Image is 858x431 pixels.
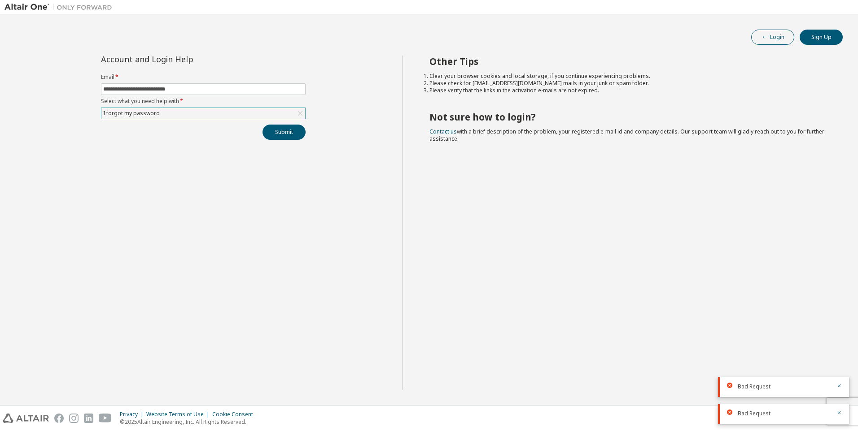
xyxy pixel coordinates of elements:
[101,56,265,63] div: Account and Login Help
[800,30,843,45] button: Sign Up
[69,414,79,423] img: instagram.svg
[120,411,146,418] div: Privacy
[3,414,49,423] img: altair_logo.svg
[54,414,64,423] img: facebook.svg
[429,56,827,67] h2: Other Tips
[101,73,306,81] label: Email
[429,128,457,135] a: Contact us
[429,111,827,123] h2: Not sure how to login?
[263,125,306,140] button: Submit
[101,108,305,119] div: I forgot my password
[429,80,827,87] li: Please check for [EMAIL_ADDRESS][DOMAIN_NAME] mails in your junk or spam folder.
[146,411,212,418] div: Website Terms of Use
[102,108,161,118] div: I forgot my password
[212,411,258,418] div: Cookie Consent
[751,30,794,45] button: Login
[4,3,117,12] img: Altair One
[84,414,93,423] img: linkedin.svg
[738,383,770,390] span: Bad Request
[429,128,824,142] span: with a brief description of the problem, your registered e-mail id and company details. Our suppo...
[738,410,770,417] span: Bad Request
[429,87,827,94] li: Please verify that the links in the activation e-mails are not expired.
[101,98,306,105] label: Select what you need help with
[99,414,112,423] img: youtube.svg
[429,73,827,80] li: Clear your browser cookies and local storage, if you continue experiencing problems.
[120,418,258,426] p: © 2025 Altair Engineering, Inc. All Rights Reserved.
